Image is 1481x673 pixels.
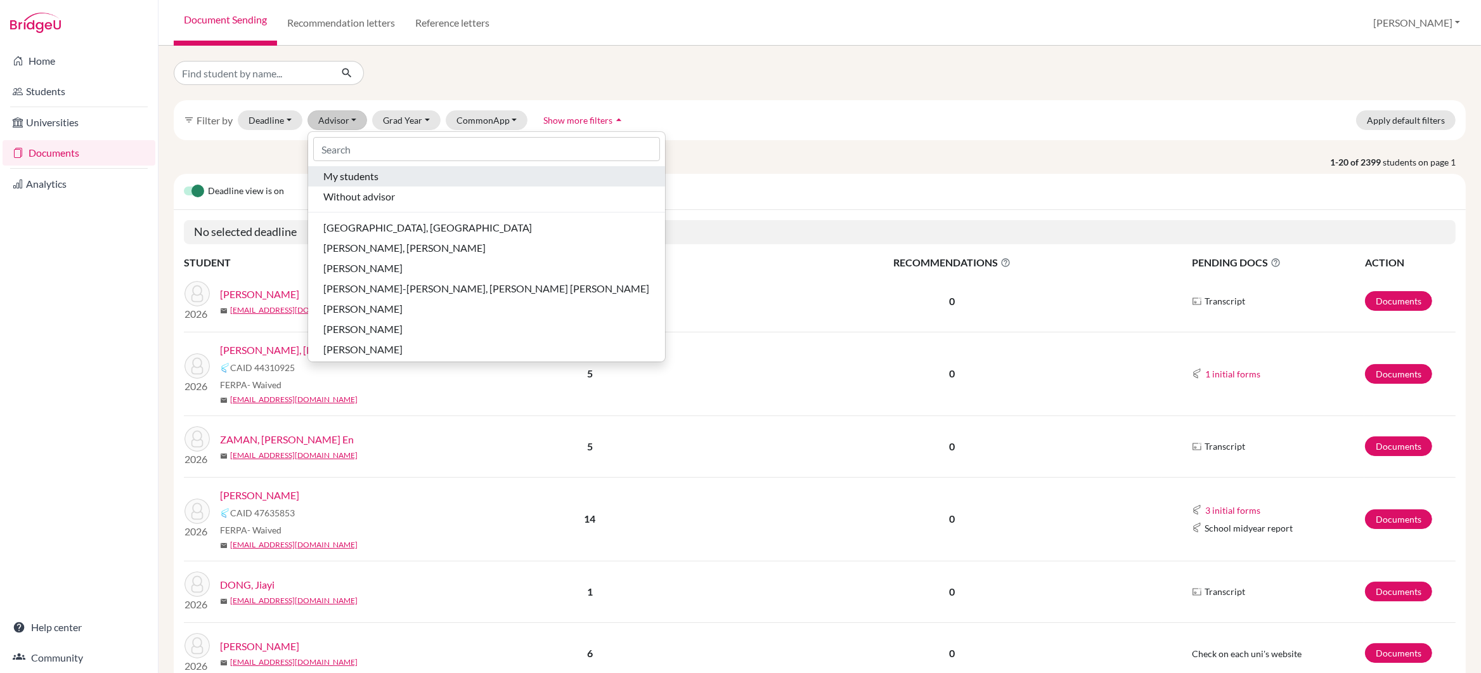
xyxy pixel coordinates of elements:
span: CAID 47635853 [230,506,295,519]
button: [PERSON_NAME] [308,319,665,339]
p: 2026 [184,306,210,322]
input: Search [313,137,660,161]
span: PENDING DOCS [1192,255,1364,270]
span: - Waived [247,379,281,390]
img: Chen, Siyu [184,499,210,524]
a: Home [3,48,155,74]
span: Transcript [1205,585,1245,598]
a: [PERSON_NAME] [220,639,299,654]
a: Documents [1365,364,1432,384]
span: Filter by [197,114,233,126]
span: Deadline view is on [208,184,284,199]
a: [EMAIL_ADDRESS][DOMAIN_NAME] [230,539,358,551]
p: 0 [743,366,1161,381]
a: [PERSON_NAME], [PERSON_NAME] [220,343,382,358]
strong: 1-20 of 2399 [1330,155,1383,169]
a: Documents [1365,582,1432,601]
span: [PERSON_NAME]-[PERSON_NAME], [PERSON_NAME] [PERSON_NAME] [323,281,650,296]
span: mail [220,542,228,549]
span: Check on each uni's website [1192,648,1302,659]
a: [EMAIL_ADDRESS][DOMAIN_NAME] [230,304,358,316]
span: Without advisor [323,189,395,204]
button: Grad Year [372,110,441,130]
b: 6 [587,647,593,659]
span: students on page 1 [1383,155,1466,169]
a: Analytics [3,171,155,197]
a: [EMAIL_ADDRESS][DOMAIN_NAME] [230,450,358,461]
img: Common App logo [1192,523,1202,533]
span: mail [220,659,228,667]
b: 14 [584,513,595,525]
a: Documents [1365,509,1432,529]
span: mail [220,396,228,404]
span: [PERSON_NAME] [323,322,403,337]
button: [PERSON_NAME] [308,339,665,360]
p: 2026 [184,524,210,539]
span: Show more filters [543,115,612,126]
a: Community [3,645,155,670]
button: CommonApp [446,110,528,130]
a: [EMAIL_ADDRESS][DOMAIN_NAME] [230,595,358,606]
img: UNNI, Gayatri [184,281,210,306]
img: Common App logo [220,363,230,373]
img: Parchments logo [1192,296,1202,306]
b: 5 [587,440,593,452]
span: Transcript [1205,440,1245,453]
p: 0 [743,646,1161,661]
th: ACTION [1364,254,1456,271]
img: ZAMAN, Alexander Jie En [184,426,210,452]
span: - Waived [247,525,281,535]
img: Common App logo [1192,369,1202,379]
p: 2026 [184,379,210,394]
a: [PERSON_NAME] [220,287,299,302]
img: Parchments logo [1192,587,1202,597]
a: [EMAIL_ADDRESS][DOMAIN_NAME] [230,657,358,668]
a: Documents [1365,291,1432,311]
button: Apply default filters [1356,110,1456,130]
h5: No selected deadline [184,220,1456,244]
p: 2026 [184,452,210,467]
button: [GEOGRAPHIC_DATA], [GEOGRAPHIC_DATA] [308,218,665,238]
span: [PERSON_NAME] [323,301,403,317]
span: mail [220,307,228,315]
p: 0 [743,439,1161,454]
span: School midyear report [1205,521,1293,535]
span: mail [220,452,228,460]
button: [PERSON_NAME] [1368,11,1466,35]
p: 2026 [184,597,210,612]
div: Advisor [307,131,666,362]
img: DONG, Jiayi [184,572,210,597]
img: ZHANG, Ziyan [184,633,210,658]
a: DONG, Jiayi [220,577,275,592]
span: [PERSON_NAME] [323,261,403,276]
button: 3 initial forms [1205,503,1261,518]
p: 0 [743,294,1161,309]
button: Show more filtersarrow_drop_up [533,110,636,130]
a: ZAMAN, [PERSON_NAME] En [220,432,354,447]
img: Parchments logo [1192,441,1202,452]
button: [PERSON_NAME]-[PERSON_NAME], [PERSON_NAME] [PERSON_NAME] [308,278,665,299]
span: [PERSON_NAME] [323,342,403,357]
span: FERPA [220,523,281,537]
a: Help center [3,615,155,640]
span: mail [220,598,228,605]
a: Documents [3,140,155,166]
button: Without advisor [308,186,665,207]
span: [PERSON_NAME], [PERSON_NAME] [323,240,486,256]
a: Documents [1365,643,1432,663]
b: 1 [587,585,593,598]
span: Transcript [1205,294,1245,308]
a: Universities [3,110,155,135]
button: [PERSON_NAME] [308,299,665,319]
img: BANSAL, Ashish Davender [184,353,210,379]
button: Deadline [238,110,302,130]
b: 5 [587,367,593,379]
span: FERPA [220,378,281,391]
input: Find student by name... [174,61,331,85]
button: [PERSON_NAME], [PERSON_NAME] [308,238,665,258]
span: [GEOGRAPHIC_DATA], [GEOGRAPHIC_DATA] [323,220,533,235]
i: arrow_drop_up [612,114,625,126]
span: CAID 44310925 [230,361,295,374]
span: My students [323,169,378,184]
button: Advisor [307,110,368,130]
